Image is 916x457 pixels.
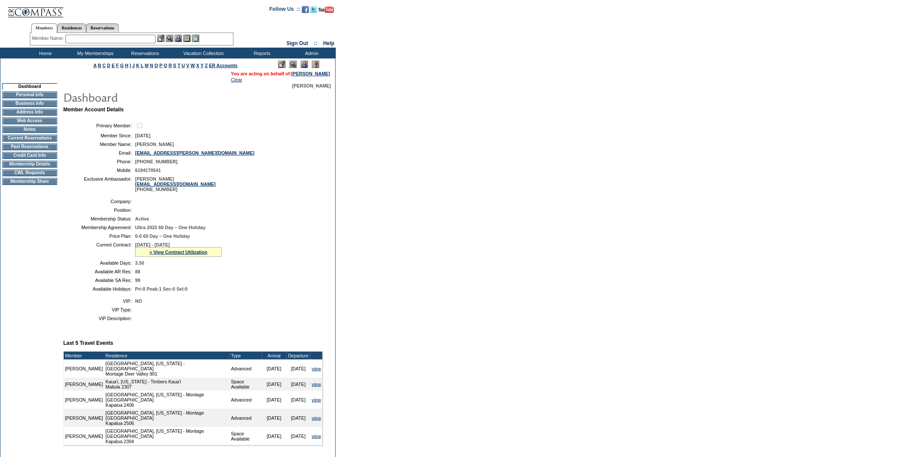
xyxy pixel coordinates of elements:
[286,378,311,391] td: [DATE]
[323,40,335,46] a: Help
[2,178,57,185] td: Membership Share
[286,391,311,409] td: [DATE]
[145,63,149,68] a: M
[67,150,132,156] td: Email:
[132,63,135,68] a: J
[135,260,144,266] span: 3.50
[286,48,336,58] td: Admin
[2,126,57,133] td: Notes
[67,142,132,147] td: Member Name:
[67,168,132,173] td: Mobile:
[119,48,169,58] td: Reservations
[286,409,311,427] td: [DATE]
[135,168,161,173] span: 6194170541
[286,360,311,378] td: [DATE]
[178,63,181,68] a: T
[107,63,110,68] a: D
[67,133,132,138] td: Member Since:
[318,6,334,13] img: Subscribe to our YouTube Channel
[86,23,119,32] a: Reservations
[166,35,173,42] img: View
[2,135,57,142] td: Current Reservations
[67,207,132,213] td: Position:
[2,91,57,98] td: Personal Info
[230,360,262,378] td: Advanced
[231,77,242,82] a: Clear
[67,316,132,321] td: VIP Description:
[209,63,237,68] a: ER Accounts
[312,366,321,371] a: view
[135,225,205,230] span: Ultra 2022 60 Day – One Holiday
[312,397,321,402] a: view
[135,298,142,304] span: NO
[67,298,132,304] td: VIP:
[104,378,230,391] td: Kaua'i, [US_STATE] - Timbers Kaua'i Maliula 2307
[63,88,236,106] img: pgTtlDashboard.gif
[63,340,113,346] b: Last 5 Travel Events
[292,83,331,88] span: [PERSON_NAME]
[2,83,57,90] td: Dashboard
[67,199,132,204] td: Company:
[135,233,190,239] span: 0-0 60 Day – One Holiday
[312,382,321,387] a: view
[2,100,57,107] td: Business Info
[67,286,132,292] td: Available Holidays:
[64,409,104,427] td: [PERSON_NAME]
[130,63,131,68] a: I
[32,35,65,42] div: Member Name:
[135,216,149,221] span: Active
[186,63,189,68] a: V
[31,23,58,33] a: Members
[135,182,216,187] a: [EMAIL_ADDRESS][DOMAIN_NAME]
[135,133,150,138] span: [DATE]
[312,434,321,439] a: view
[135,242,170,247] span: [DATE] - [DATE]
[2,117,57,124] td: Web Access
[64,427,104,445] td: [PERSON_NAME]
[67,260,132,266] td: Available Days:
[173,63,176,68] a: S
[231,71,330,76] span: You are acting on behalf of:
[270,5,300,16] td: Follow Us ::
[67,176,132,192] td: Exclusive Ambassador:
[262,409,286,427] td: [DATE]
[314,40,318,46] span: ::
[302,6,309,13] img: Become our fan on Facebook
[230,391,262,409] td: Advanced
[112,63,115,68] a: E
[302,9,309,14] a: Become our fan on Facebook
[64,391,104,409] td: [PERSON_NAME]
[183,35,191,42] img: Reservations
[2,109,57,116] td: Address Info
[57,23,86,32] a: Residences
[102,63,106,68] a: C
[2,152,57,159] td: Credit Card Info
[169,63,172,68] a: R
[64,378,104,391] td: [PERSON_NAME]
[67,159,132,164] td: Phone:
[135,142,174,147] span: [PERSON_NAME]
[318,9,334,14] a: Subscribe to our YouTube Channel
[94,63,97,68] a: A
[230,427,262,445] td: Space Available
[286,352,311,360] td: Departure
[2,169,57,176] td: CWL Requests
[104,352,230,360] td: Residence
[205,63,208,68] a: Z
[98,63,101,68] a: B
[312,61,319,68] img: Log Concern/Member Elevation
[286,427,311,445] td: [DATE]
[262,360,286,378] td: [DATE]
[150,63,153,68] a: N
[286,40,308,46] a: Sign Out
[67,278,132,283] td: Available SA Res:
[67,216,132,221] td: Membership Status:
[104,409,230,427] td: [GEOGRAPHIC_DATA], [US_STATE] - Montage [GEOGRAPHIC_DATA] Kapalua 2506
[67,269,132,274] td: Available AR Res:
[120,63,123,68] a: G
[201,63,204,68] a: Y
[149,250,208,255] a: » View Contract Utilization
[67,121,132,130] td: Primary Member:
[135,286,188,292] span: Pri:0 Peak:1 Sec:0 Sel:0
[135,159,178,164] span: [PHONE_NUMBER]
